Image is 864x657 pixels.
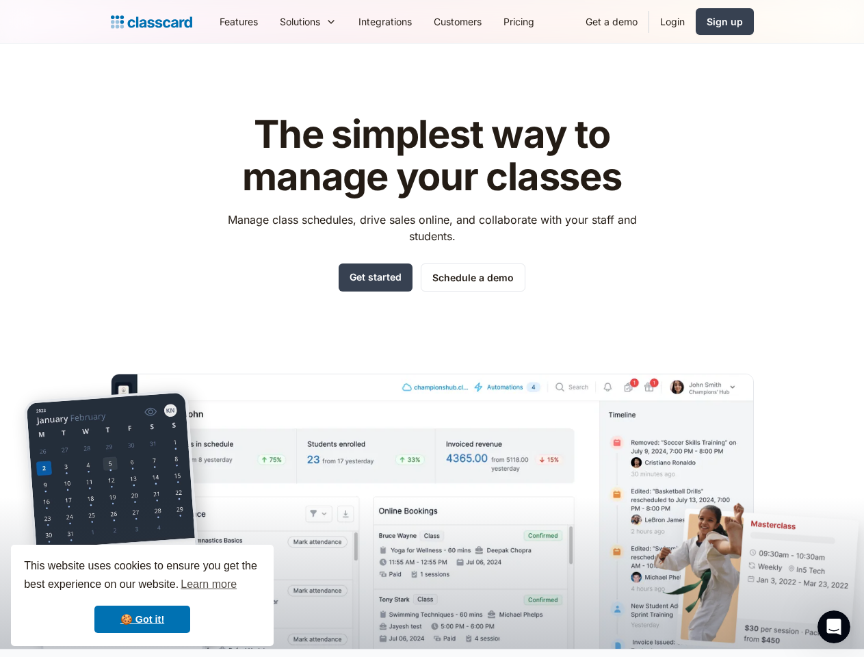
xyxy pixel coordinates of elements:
a: Sign up [696,8,754,35]
div: Solutions [269,6,348,37]
a: Schedule a demo [421,263,525,292]
a: Integrations [348,6,423,37]
a: dismiss cookie message [94,606,190,633]
div: Sign up [707,14,743,29]
div: cookieconsent [11,545,274,646]
a: Login [649,6,696,37]
a: Features [209,6,269,37]
a: Get a demo [575,6,649,37]
a: Get started [339,263,413,292]
iframe: Intercom live chat [817,610,850,643]
a: home [111,12,192,31]
div: Solutions [280,14,320,29]
a: Pricing [493,6,545,37]
a: Customers [423,6,493,37]
p: Manage class schedules, drive sales online, and collaborate with your staff and students. [215,211,649,244]
span: This website uses cookies to ensure you get the best experience on our website. [24,558,261,595]
a: learn more about cookies [179,574,239,595]
h1: The simplest way to manage your classes [215,114,649,198]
